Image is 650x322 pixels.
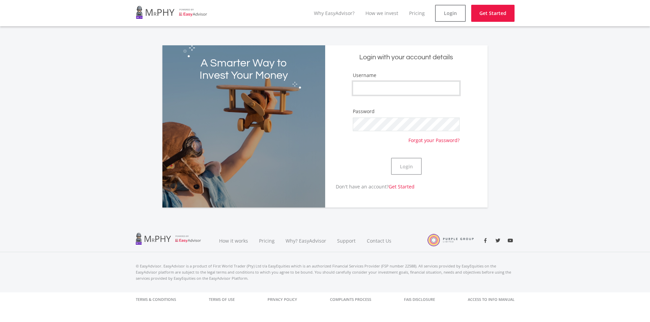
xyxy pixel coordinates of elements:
[391,158,422,175] button: Login
[209,292,235,307] a: Terms of Use
[471,5,515,22] a: Get Started
[136,292,176,307] a: Terms & Conditions
[136,263,515,281] p: © EasyAdvisor. EasyAdvisor is a product of First World Trader (Pty) Ltd t/a EasyEquities which is...
[214,229,254,252] a: How it works
[353,72,376,79] label: Username
[361,229,398,252] a: Contact Us
[314,10,355,16] a: Why EasyAdvisor?
[268,292,297,307] a: Privacy Policy
[409,10,425,16] a: Pricing
[408,131,460,144] a: Forgot your Password?
[330,292,371,307] a: Complaints Process
[468,292,515,307] a: Access to Info Manual
[325,183,415,190] p: Don't have an account?
[404,292,435,307] a: FAIS Disclosure
[254,229,280,252] a: Pricing
[280,229,332,252] a: Why? EasyAdvisor
[332,229,361,252] a: Support
[330,53,482,62] h5: Login with your account details
[353,108,375,115] label: Password
[365,10,398,16] a: How we invest
[435,5,466,22] a: Login
[195,57,293,82] h2: A Smarter Way to Invest Your Money
[389,183,415,190] a: Get Started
